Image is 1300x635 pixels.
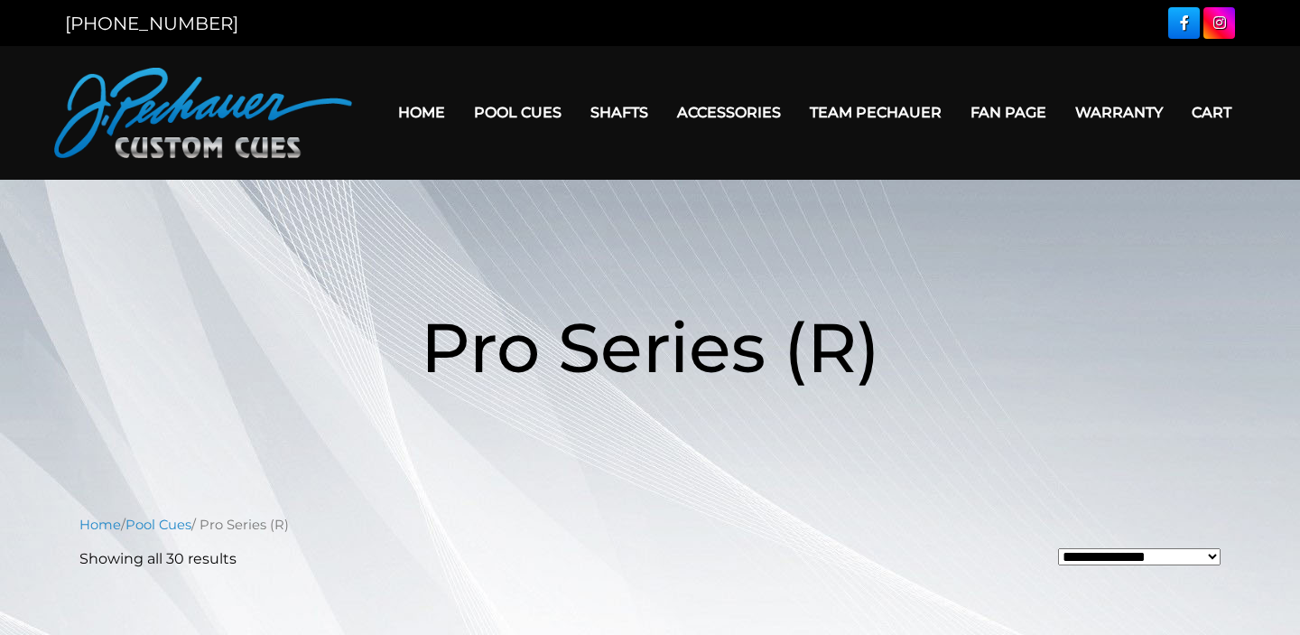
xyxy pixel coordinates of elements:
[421,305,880,389] span: Pro Series (R)
[79,515,1221,535] nav: Breadcrumb
[956,89,1061,135] a: Fan Page
[125,517,191,533] a: Pool Cues
[384,89,460,135] a: Home
[1061,89,1177,135] a: Warranty
[79,548,237,570] p: Showing all 30 results
[65,13,238,34] a: [PHONE_NUMBER]
[1058,548,1221,565] select: Shop order
[54,68,352,158] img: Pechauer Custom Cues
[663,89,795,135] a: Accessories
[576,89,663,135] a: Shafts
[795,89,956,135] a: Team Pechauer
[1177,89,1246,135] a: Cart
[79,517,121,533] a: Home
[460,89,576,135] a: Pool Cues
